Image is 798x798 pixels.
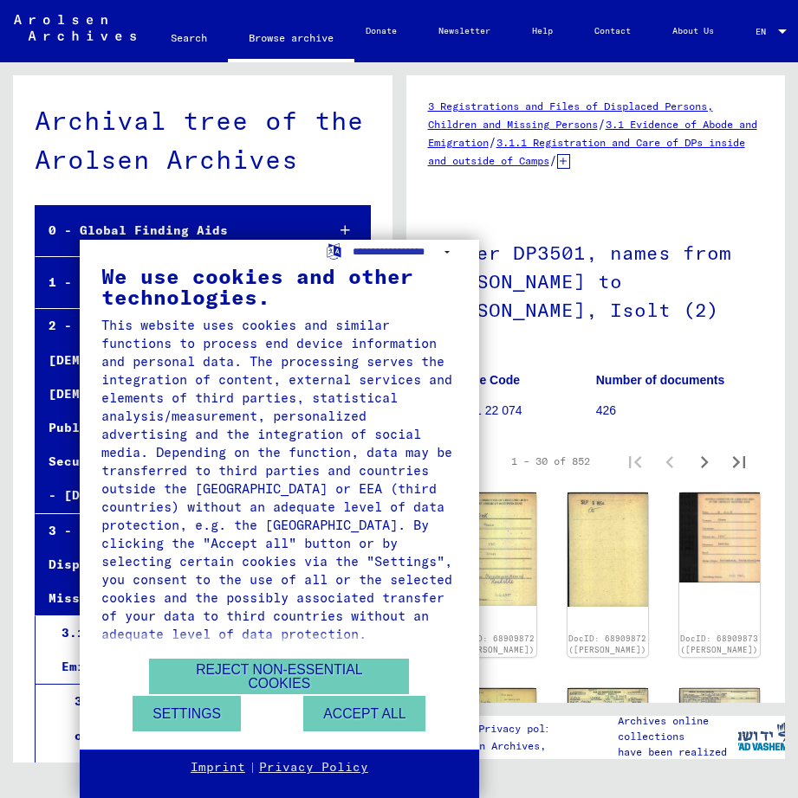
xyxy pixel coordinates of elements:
[101,316,457,643] div: This website uses cookies and similar functions to process end device information and personal da...
[149,659,409,694] button: Reject non-essential cookies
[133,696,241,731] button: Settings
[259,759,368,776] a: Privacy Policy
[303,696,425,731] button: Accept all
[191,759,245,776] a: Imprint
[101,266,457,307] div: We use cookies and other technologies.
